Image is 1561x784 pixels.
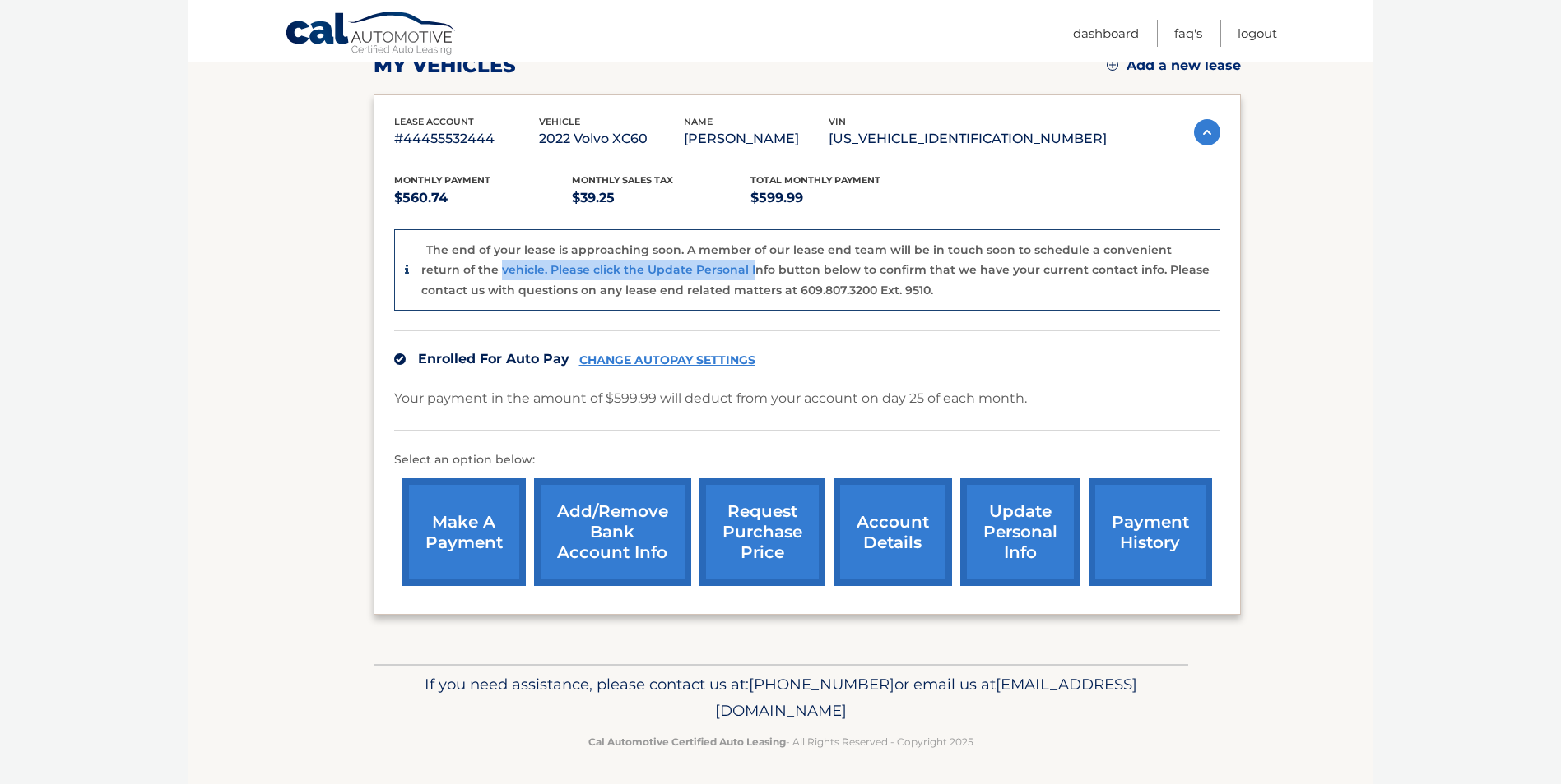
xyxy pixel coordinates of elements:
[394,387,1027,410] p: Your payment in the amount of $599.99 will deduct from your account on day 25 of each month.
[750,187,929,210] p: $599.99
[539,127,684,150] p: 2022 Volvo XC60
[588,736,786,748] strong: Cal Automotive Certified Auto Leasing
[829,116,846,127] span: vin
[394,187,573,210] p: $560.74
[715,675,1137,720] span: [EMAIL_ADDRESS][DOMAIN_NAME]
[394,353,406,365] img: check.svg
[1107,59,1118,71] img: add.svg
[402,478,526,586] a: make a payment
[684,127,829,150] p: [PERSON_NAME]
[572,174,673,186] span: Monthly sales Tax
[699,478,825,586] a: request purchase price
[1089,478,1212,586] a: payment history
[394,450,1220,470] p: Select an option below:
[1107,58,1241,74] a: Add a new lease
[750,174,880,186] span: Total Monthly Payment
[534,478,691,586] a: Add/Remove bank account info
[285,11,458,58] a: Cal Automotive
[539,116,580,127] span: vehicle
[1073,20,1139,47] a: Dashboard
[579,353,755,367] a: CHANGE AUTOPAY SETTINGS
[394,127,539,150] p: #44455532444
[572,187,750,210] p: $39.25
[394,174,490,186] span: Monthly Payment
[829,127,1107,150] p: [US_VEHICLE_IDENTIFICATION_NUMBER]
[749,675,894,694] span: [PHONE_NUMBER]
[684,116,713,127] span: name
[384,733,1178,750] p: - All Rights Reserved - Copyright 2025
[1174,20,1202,47] a: FAQ's
[421,242,1210,297] p: The end of your lease is approaching soon. A member of our lease end team will be in touch soon t...
[374,53,516,78] h2: my vehicles
[960,478,1080,586] a: update personal info
[394,116,474,127] span: lease account
[1238,20,1277,47] a: Logout
[418,351,569,367] span: Enrolled For Auto Pay
[834,478,952,586] a: account details
[384,671,1178,724] p: If you need assistance, please contact us at: or email us at
[1194,119,1220,145] img: accordion-active.svg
